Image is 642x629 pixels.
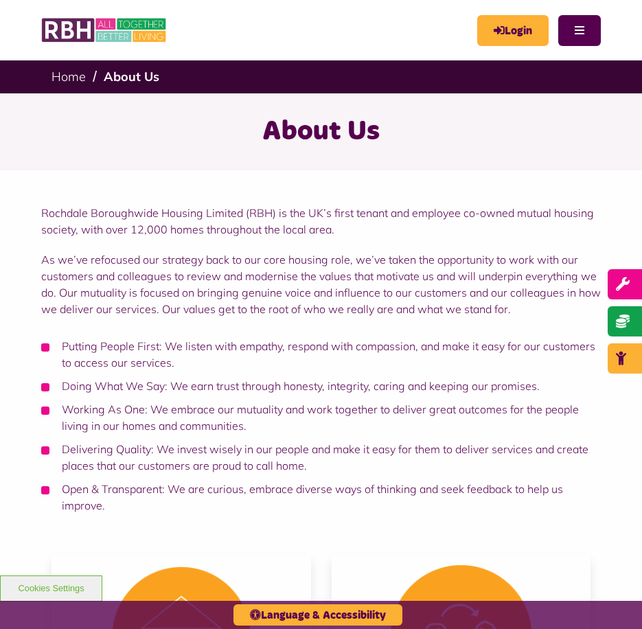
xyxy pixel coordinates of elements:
[580,567,642,629] iframe: Netcall Web Assistant for live chat
[477,15,549,46] a: MyRBH
[51,69,86,84] a: Home
[233,604,402,626] button: Language & Accessibility
[558,15,601,46] button: Navigation
[41,401,601,434] li: Working As One: We embrace our mutuality and work together to deliver great outcomes for the peop...
[41,441,601,474] li: Delivering Quality: We invest wisely in our people and make it easy for them to deliver services ...
[41,251,601,317] p: As we’ve refocused our strategy back to our core housing role, we’ve taken the opportunity to wor...
[41,338,601,371] li: Putting People First: We listen with empathy, respond with compassion, and make it easy for our c...
[41,205,601,238] p: Rochdale Boroughwide Housing Limited (RBH) is the UK’s first tenant and employee co-owned mutual ...
[41,14,168,47] img: RBH
[104,69,159,84] a: About Us
[17,114,625,150] h1: About Us
[41,378,601,394] li: Doing What We Say: We earn trust through honesty, integrity, caring and keeping our promises.
[41,481,601,514] li: Open & Transparent: We are curious, embrace diverse ways of thinking and seek feedback to help us...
